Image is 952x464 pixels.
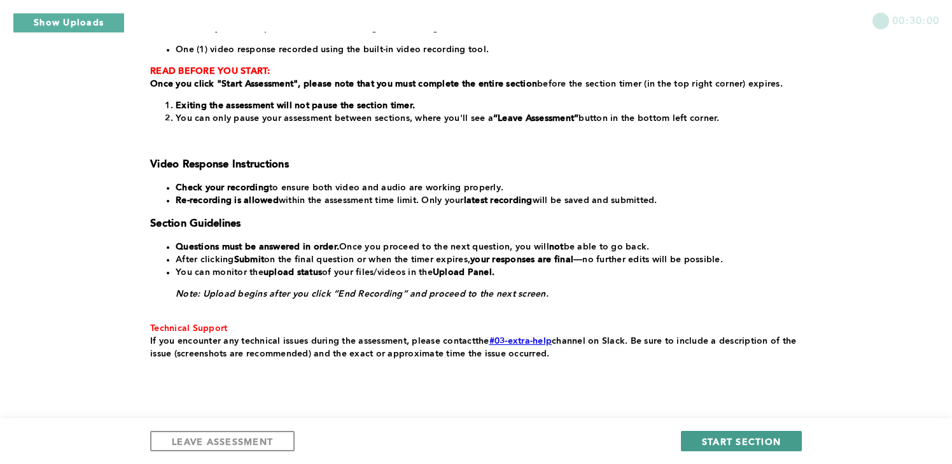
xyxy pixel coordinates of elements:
strong: Exiting the assessment will not pause the section timer. [176,101,415,110]
li: within the assessment time limit. Only your will be saved and submitted. [176,194,797,207]
strong: Once you click "Start Assessment", please note that you must complete the entire section [150,80,537,88]
strong: your responses are final [470,255,573,264]
button: Show Uploads [13,13,125,33]
button: START SECTION [681,431,802,451]
strong: Submit [234,255,265,264]
strong: Check your recording [176,183,269,192]
strong: Upload Panel. [433,268,494,277]
li: Once you proceed to the next question, you will be able to go back. [176,241,797,253]
li: After clicking on the final question or when the timer expires, —no further edits will be possible. [176,253,797,266]
li: to ensure both video and audio are working properly. [176,181,797,194]
span: 00:30:00 [892,13,939,27]
p: before the section timer (in the top right corner) expires. [150,78,797,90]
span: START SECTION [702,435,781,447]
h3: Section Guidelines [150,218,797,230]
span: channel on Slack [552,337,625,346]
strong: upload status [263,268,322,277]
span: LEAVE ASSESSMENT [172,435,273,447]
span: If you encounter any technical issues during the assessment, please contact [150,337,475,346]
li: You can monitor the of your files/videos in the [176,266,797,279]
li: You can only pause your assessment between sections, where you'll see a button in the bottom left... [176,112,797,125]
button: LEAVE ASSESSMENT [150,431,295,451]
span: the [475,337,489,346]
em: Note: Upload begins after you click “End Recording” and proceed to the next screen. [176,290,549,299]
a: #03-extra-help [489,337,552,346]
span: One (1) video response recorded using the built-in video recording tool. [176,45,489,54]
strong: Questions must be answered in order. [176,243,339,251]
span: . Be sure to include a description of the issue (screenshots are recommended) and the exact or ap... [150,337,799,358]
span: Technical Support [150,324,227,333]
h3: Video Response Instructions [150,158,797,171]
strong: latest recording [464,196,533,205]
strong: READ BEFORE YOU START: [150,67,270,76]
strong: “Leave Assessment” [493,114,579,123]
strong: Re-recording is allowed [176,196,279,205]
strong: not [549,243,564,251]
